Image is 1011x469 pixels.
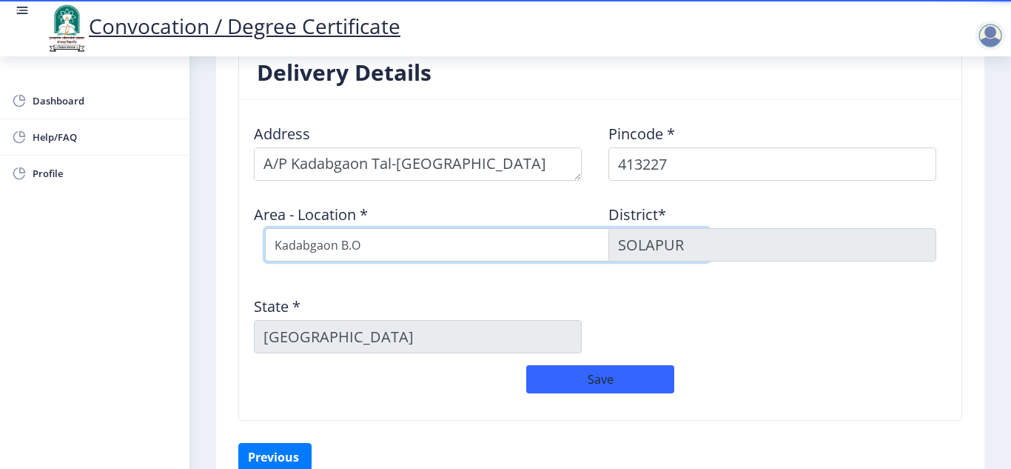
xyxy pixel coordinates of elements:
[33,164,178,182] span: Profile
[254,299,300,314] label: State *
[33,128,178,146] span: Help/FAQ
[608,207,666,222] label: District*
[44,12,400,40] a: Convocation / Degree Certificate
[608,228,936,262] input: District
[608,127,675,142] label: Pincode *
[33,92,178,110] span: Dashboard
[526,365,674,393] button: Save
[608,147,936,181] input: Pincode
[257,58,431,87] h3: Delivery Details
[254,127,310,142] label: Address
[254,320,582,353] input: State
[44,3,89,53] img: logo
[254,207,368,222] label: Area - Location *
